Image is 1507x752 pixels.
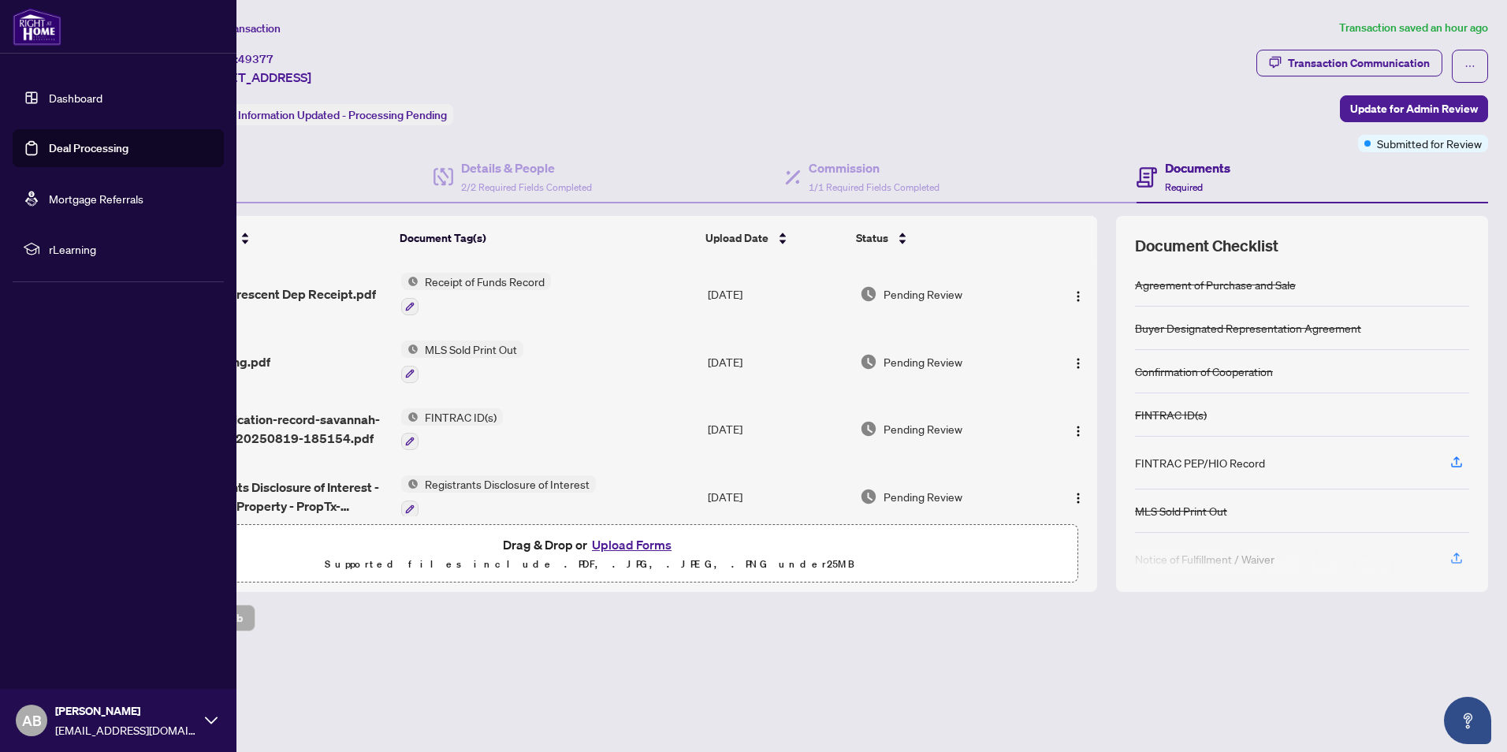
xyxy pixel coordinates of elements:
[49,141,128,155] a: Deal Processing
[701,463,854,530] td: [DATE]
[401,408,503,451] button: Status IconFINTRAC ID(s)
[1072,492,1085,504] img: Logo
[1135,406,1207,423] div: FINTRAC ID(s)
[55,702,197,720] span: [PERSON_NAME]
[705,229,768,247] span: Upload Date
[155,478,389,516] span: 160 Registrants Disclosure of Interest - Acquisition of Property - PropTx-[PERSON_NAME] 1.pdf
[809,158,940,177] h4: Commission
[1135,454,1265,471] div: FINTRAC PEP/HIO Record
[1165,181,1203,193] span: Required
[461,181,592,193] span: 2/2 Required Fields Completed
[1072,357,1085,370] img: Logo
[856,229,888,247] span: Status
[13,8,61,46] img: logo
[1135,235,1278,257] span: Document Checklist
[1165,158,1230,177] h4: Documents
[401,273,419,290] img: Status Icon
[401,273,551,315] button: Status IconReceipt of Funds Record
[1066,416,1091,441] button: Logo
[884,285,962,303] span: Pending Review
[1135,502,1227,519] div: MLS Sold Print Out
[195,68,311,87] span: [STREET_ADDRESS]
[49,91,102,105] a: Dashboard
[1135,276,1296,293] div: Agreement of Purchase and Sale
[1135,363,1273,380] div: Confirmation of Cooperation
[393,216,699,260] th: Document Tag(s)
[1072,425,1085,437] img: Logo
[860,420,877,437] img: Document Status
[419,475,596,493] span: Registrants Disclosure of Interest
[701,328,854,396] td: [DATE]
[1256,50,1442,76] button: Transaction Communication
[1377,135,1482,152] span: Submitted for Review
[809,181,940,193] span: 1/1 Required Fields Completed
[1288,50,1430,76] div: Transaction Communication
[401,341,523,383] button: Status IconMLS Sold Print Out
[701,260,854,328] td: [DATE]
[1066,349,1091,374] button: Logo
[884,353,962,370] span: Pending Review
[1066,484,1091,509] button: Logo
[884,488,962,505] span: Pending Review
[503,534,676,555] span: Drag & Drop or
[1340,95,1488,122] button: Update for Admin Review
[699,216,850,260] th: Upload Date
[55,721,197,739] span: [EMAIL_ADDRESS][DOMAIN_NAME]
[419,408,503,426] span: FINTRAC ID(s)
[461,158,592,177] h4: Details & People
[1339,19,1488,37] article: Transaction saved an hour ago
[850,216,1039,260] th: Status
[22,709,42,732] span: AB
[419,341,523,358] span: MLS Sold Print Out
[155,410,389,448] span: fintrac-identification-record-savannah-aislinn-storm-20250819-185154.pdf
[1444,697,1491,744] button: Open asap
[155,285,376,303] span: 3 Brougham Crescent Dep Receipt.pdf
[49,192,143,206] a: Mortgage Referrals
[401,475,596,518] button: Status IconRegistrants Disclosure of Interest
[196,21,281,35] span: View Transaction
[238,108,447,122] span: Information Updated - Processing Pending
[860,285,877,303] img: Document Status
[195,104,453,125] div: Status:
[1464,61,1475,72] span: ellipsis
[1066,281,1091,307] button: Logo
[860,353,877,370] img: Document Status
[49,240,213,258] span: rLearning
[884,420,962,437] span: Pending Review
[149,216,393,260] th: (10) File Name
[701,396,854,463] td: [DATE]
[111,555,1068,574] p: Supported files include .PDF, .JPG, .JPEG, .PNG under 25 MB
[401,408,419,426] img: Status Icon
[1350,96,1478,121] span: Update for Admin Review
[401,341,419,358] img: Status Icon
[419,273,551,290] span: Receipt of Funds Record
[1072,290,1085,303] img: Logo
[102,525,1077,583] span: Drag & Drop orUpload FormsSupported files include .PDF, .JPG, .JPEG, .PNG under25MB
[238,52,273,66] span: 49377
[401,475,419,493] img: Status Icon
[860,488,877,505] img: Document Status
[1135,319,1361,337] div: Buyer Designated Representation Agreement
[587,534,676,555] button: Upload Forms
